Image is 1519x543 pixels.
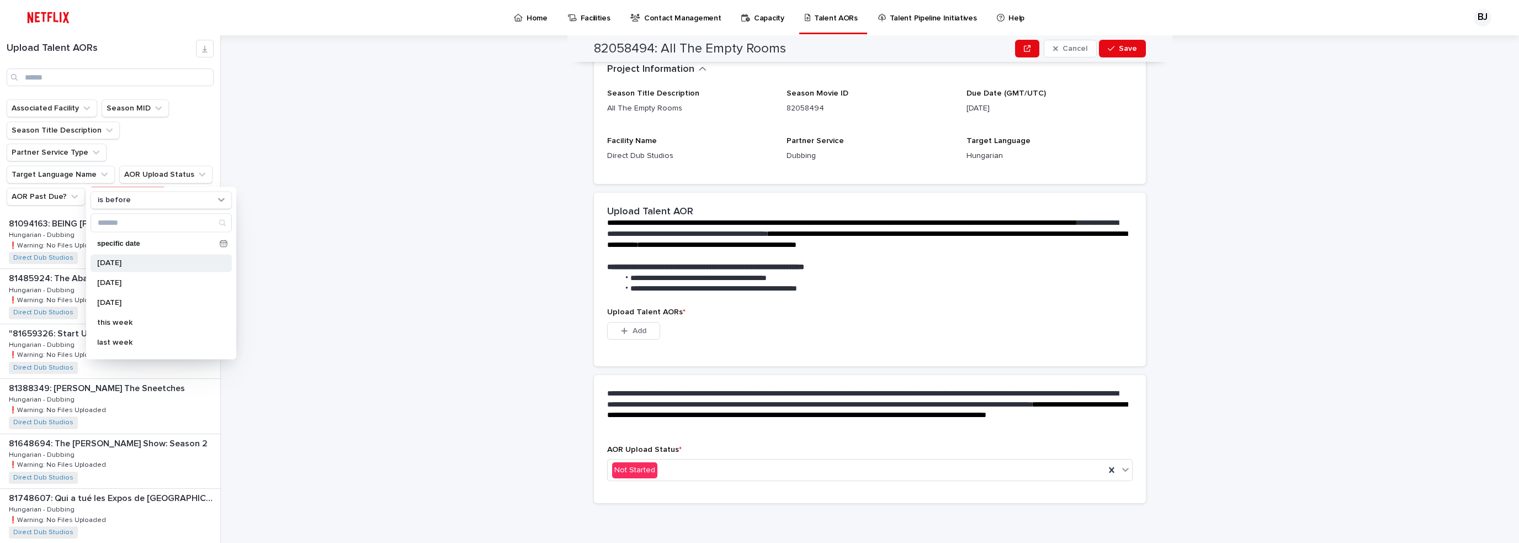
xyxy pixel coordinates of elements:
p: 82058494 [787,103,953,114]
p: [DATE] [97,279,214,287]
p: Hungarian - Dubbing [9,504,77,514]
button: Project Information [607,64,707,76]
p: Direct Dub Studios [607,150,773,162]
input: Search [91,214,231,231]
button: Season MID [102,99,169,117]
p: Hungarian - Dubbing [9,284,77,294]
a: Direct Dub Studios [13,364,73,372]
p: 81388349: [PERSON_NAME] The Sneetches [9,381,187,394]
div: BJ [1474,9,1491,27]
p: 81748607: Qui a tué les Expos de Montréal? (Who Killed the Montreal Expos?) [9,491,218,504]
p: this week [97,319,214,326]
p: Hungarian - Dubbing [9,339,77,349]
button: Target Language Name [7,166,115,183]
p: Hungarian - Dubbing [9,394,77,404]
h2: 82058494: All The Empty Rooms [594,41,786,57]
input: Search [7,68,214,86]
h2: Project Information [607,64,694,76]
p: Dubbing [787,150,953,162]
p: 81485924: The Abandons: Season 1 [9,271,155,284]
span: Cancel [1063,45,1087,52]
button: AOR Past Due? [7,188,85,205]
p: Hungarian - Dubbing [9,229,77,239]
p: ❗️Warning: No Files Uploaded [9,349,108,359]
span: Season Title Description [607,89,699,97]
p: ❗️Warning: No Files Uploaded [9,459,108,469]
img: ifQbXi3ZQGMSEF7WDB7W [22,7,75,29]
button: Cancel [1044,40,1097,57]
p: 81648694: The [PERSON_NAME] Show: Season 2 [9,436,210,449]
p: "81659326: Start Up, Fall Down: From Billionaire to Convict: Limited Series" [9,326,218,339]
h1: Upload Talent AORs [7,43,196,55]
a: Direct Dub Studios [13,309,73,317]
span: Upload Talent AORs [607,308,686,316]
span: Partner Service [787,137,844,145]
span: Target Language [966,137,1031,145]
button: Save [1099,40,1146,57]
span: Facility Name [607,137,657,145]
p: Hungarian - Dubbing [9,449,77,459]
button: Season Title Description [7,122,120,139]
div: Not Started [612,462,657,478]
a: Direct Dub Studios [13,529,73,536]
p: ❗️Warning: No Files Uploaded [9,294,108,304]
button: AOR Upload Status [119,166,213,183]
a: Direct Dub Studios [13,474,73,482]
p: ❗️Warning: No Files Uploaded [9,404,108,414]
button: Partner Service Type [7,144,107,161]
p: ❗️Warning: No Files Uploaded [9,514,108,524]
p: specific date [97,240,215,247]
button: Add [607,322,660,340]
p: 81094163: BEING [PERSON_NAME] [9,217,150,229]
span: AOR Upload Status [607,446,682,454]
div: specific date [91,235,232,252]
p: [DATE] [97,259,214,267]
span: Save [1119,45,1137,52]
p: Hungarian [966,150,1133,162]
p: [DATE] [966,103,1133,114]
span: Add [633,327,646,335]
p: ❗️Warning: No Files Uploaded [9,240,108,250]
span: Due Date (GMT/UTC) [966,89,1046,97]
h2: Upload Talent AOR [607,206,693,218]
a: Direct Dub Studios [13,254,73,262]
p: last week [97,339,214,346]
p: All The Empty Rooms [607,103,773,114]
button: Associated Facility [7,99,97,117]
a: Direct Dub Studios [13,419,73,426]
p: is before [98,196,131,205]
span: Season Movie ID [787,89,848,97]
div: Search [91,213,232,232]
p: [DATE] [97,299,214,307]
